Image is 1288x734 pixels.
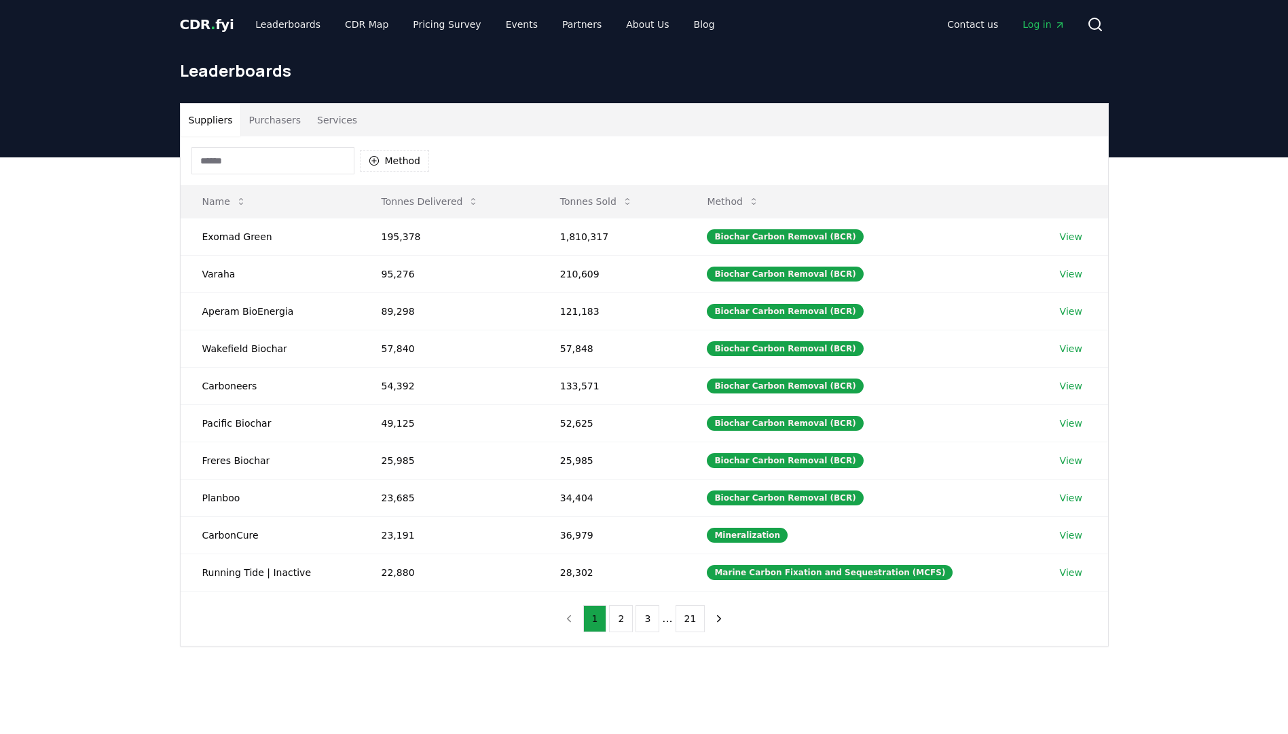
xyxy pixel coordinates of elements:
[1023,18,1065,31] span: Log in
[1060,528,1082,542] a: View
[1060,267,1082,281] a: View
[683,12,726,37] a: Blog
[707,453,863,468] div: Biochar Carbon Removal (BCR)
[538,330,686,367] td: 57,848
[1060,305,1082,318] a: View
[1060,566,1082,579] a: View
[402,12,492,37] a: Pricing Survey
[360,150,430,172] button: Method
[538,554,686,591] td: 28,302
[636,605,659,632] button: 3
[181,255,360,292] td: Varaha
[309,104,365,136] button: Services
[707,416,863,431] div: Biochar Carbon Removal (BCR)
[210,16,215,33] span: .
[609,605,633,632] button: 2
[538,255,686,292] td: 210,609
[662,611,672,627] li: ...
[707,490,863,505] div: Biochar Carbon Removal (BCR)
[1060,342,1082,355] a: View
[360,218,538,255] td: 195,378
[936,12,1075,37] nav: Main
[538,292,686,330] td: 121,183
[360,516,538,554] td: 23,191
[538,404,686,442] td: 52,625
[1060,417,1082,430] a: View
[707,267,863,282] div: Biochar Carbon Removal (BCR)
[181,479,360,516] td: Planboo
[1060,230,1082,244] a: View
[360,442,538,479] td: 25,985
[495,12,549,37] a: Events
[551,12,612,37] a: Partners
[181,104,241,136] button: Suppliers
[181,330,360,367] td: Wakefield Biochar
[538,442,686,479] td: 25,985
[583,605,607,632] button: 1
[1060,491,1082,505] a: View
[707,229,863,244] div: Biochar Carbon Removal (BCR)
[549,188,644,215] button: Tonnes Sold
[240,104,309,136] button: Purchasers
[181,292,360,330] td: Aperam BioEnergia
[360,292,538,330] td: 89,298
[707,304,863,319] div: Biochar Carbon Removal (BCR)
[191,188,257,215] button: Name
[334,12,399,37] a: CDR Map
[180,16,234,33] span: CDR fyi
[936,12,1009,37] a: Contact us
[1060,379,1082,393] a: View
[360,255,538,292] td: 95,276
[538,367,686,404] td: 133,571
[707,528,788,543] div: Mineralization
[181,218,360,255] td: Exomad Green
[180,60,1109,81] h1: Leaderboards
[676,605,705,632] button: 21
[371,188,490,215] button: Tonnes Delivered
[180,15,234,34] a: CDR.fyi
[707,565,953,580] div: Marine Carbon Fixation and Sequestration (MCFS)
[696,188,770,215] button: Method
[360,554,538,591] td: 22,880
[360,404,538,442] td: 49,125
[181,554,360,591] td: Running Tide | Inactive
[181,516,360,554] td: CarbonCure
[615,12,680,37] a: About Us
[538,479,686,516] td: 34,404
[1012,12,1075,37] a: Log in
[181,404,360,442] td: Pacific Biochar
[360,479,538,516] td: 23,685
[538,516,686,554] td: 36,979
[360,367,538,404] td: 54,392
[1060,454,1082,467] a: View
[360,330,538,367] td: 57,840
[244,12,331,37] a: Leaderboards
[181,442,360,479] td: Freres Biochar
[707,341,863,356] div: Biochar Carbon Removal (BCR)
[538,218,686,255] td: 1,810,317
[707,605,731,632] button: next page
[181,367,360,404] td: Carboneers
[707,379,863,393] div: Biochar Carbon Removal (BCR)
[244,12,725,37] nav: Main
